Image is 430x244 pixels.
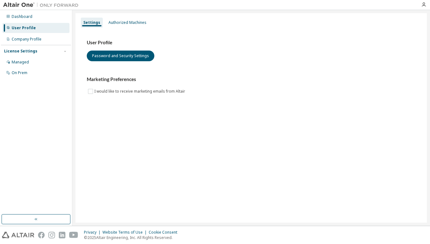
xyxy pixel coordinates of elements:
[38,232,45,238] img: facebook.svg
[87,40,416,46] h3: User Profile
[149,230,181,235] div: Cookie Consent
[69,232,78,238] img: youtube.svg
[12,60,29,65] div: Managed
[4,49,37,54] div: License Settings
[84,235,181,240] p: © 2025 Altair Engineering, Inc. All Rights Reserved.
[3,2,82,8] img: Altair One
[2,232,34,238] img: altair_logo.svg
[12,70,27,75] div: On Prem
[87,51,154,61] button: Password and Security Settings
[83,20,100,25] div: Settings
[12,37,41,42] div: Company Profile
[94,88,186,95] label: I would like to receive marketing emails from Altair
[48,232,55,238] img: instagram.svg
[12,25,36,30] div: User Profile
[12,14,32,19] div: Dashboard
[87,76,416,83] h3: Marketing Preferences
[108,20,146,25] div: Authorized Machines
[59,232,65,238] img: linkedin.svg
[84,230,102,235] div: Privacy
[102,230,149,235] div: Website Terms of Use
